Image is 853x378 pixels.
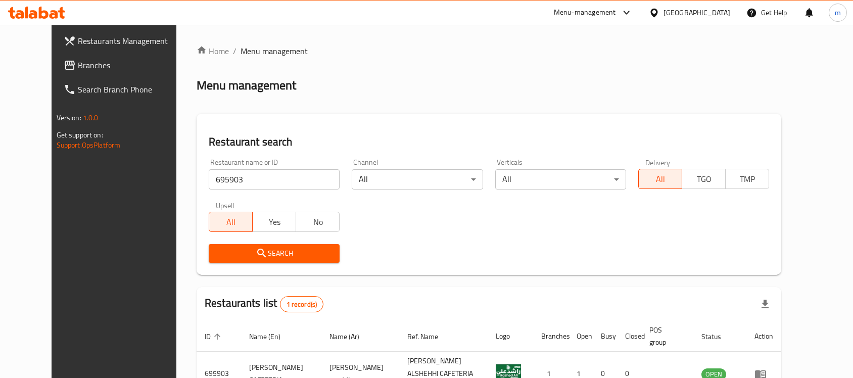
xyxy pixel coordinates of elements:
[252,212,296,232] button: Yes
[352,169,483,190] div: All
[213,215,249,229] span: All
[835,7,841,18] span: m
[638,169,682,189] button: All
[57,128,103,141] span: Get support on:
[554,7,616,19] div: Menu-management
[209,212,253,232] button: All
[209,169,340,190] input: Search for restaurant name or ID..
[617,321,641,352] th: Closed
[57,111,81,124] span: Version:
[205,296,323,312] h2: Restaurants list
[686,172,722,186] span: TGO
[682,169,726,189] button: TGO
[56,77,194,102] a: Search Branch Phone
[249,330,294,343] span: Name (En)
[205,330,224,343] span: ID
[197,77,296,93] h2: Menu management
[329,330,372,343] span: Name (Ar)
[57,138,121,152] a: Support.OpsPlatform
[300,215,336,229] span: No
[83,111,99,124] span: 1.0.0
[568,321,593,352] th: Open
[746,321,781,352] th: Action
[56,53,194,77] a: Branches
[280,296,324,312] div: Total records count
[216,202,234,209] label: Upsell
[701,330,734,343] span: Status
[197,45,229,57] a: Home
[78,83,186,96] span: Search Branch Phone
[233,45,236,57] li: /
[643,172,678,186] span: All
[533,321,568,352] th: Branches
[495,169,626,190] div: All
[645,159,671,166] label: Delivery
[217,247,331,260] span: Search
[753,292,777,316] div: Export file
[649,324,682,348] span: POS group
[730,172,765,186] span: TMP
[78,35,186,47] span: Restaurants Management
[197,45,781,57] nav: breadcrumb
[257,215,292,229] span: Yes
[664,7,730,18] div: [GEOGRAPHIC_DATA]
[725,169,769,189] button: TMP
[407,330,451,343] span: Ref. Name
[488,321,533,352] th: Logo
[241,45,308,57] span: Menu management
[280,300,323,309] span: 1 record(s)
[209,134,769,150] h2: Restaurant search
[56,29,194,53] a: Restaurants Management
[593,321,617,352] th: Busy
[296,212,340,232] button: No
[209,244,340,263] button: Search
[78,59,186,71] span: Branches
